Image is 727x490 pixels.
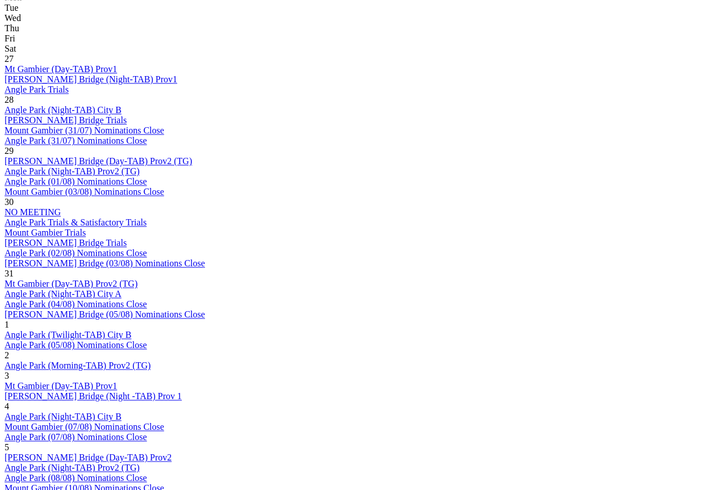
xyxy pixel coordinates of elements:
a: NO MEETING [5,207,61,217]
a: Angle Park (07/08) Nominations Close [5,432,147,442]
a: Angle Park (31/07) Nominations Close [5,136,147,145]
div: Wed [5,13,722,23]
a: [PERSON_NAME] Bridge (Night-TAB) Prov1 [5,74,177,84]
span: 28 [5,95,14,104]
span: 2 [5,350,9,360]
a: Mount Gambier (03/08) Nominations Close [5,187,164,196]
span: 1 [5,320,9,329]
a: Mt Gambier (Day-TAB) Prov2 (TG) [5,279,137,288]
a: [PERSON_NAME] Bridge Trials [5,238,127,248]
a: Angle Park (Night-TAB) Prov2 (TG) [5,166,140,176]
a: [PERSON_NAME] Bridge Trials [5,115,127,125]
a: Mt Gambier (Day-TAB) Prov1 [5,64,117,74]
a: [PERSON_NAME] Bridge (03/08) Nominations Close [5,258,205,268]
a: [PERSON_NAME] Bridge (05/08) Nominations Close [5,309,205,319]
div: Fri [5,33,722,44]
a: Angle Park (Night-TAB) City B [5,412,122,421]
a: Angle Park Trials [5,85,69,94]
div: Thu [5,23,722,33]
a: Angle Park (Night-TAB) City B [5,105,122,115]
a: Angle Park (01/08) Nominations Close [5,177,147,186]
a: Angle Park (Night-TAB) Prov2 (TG) [5,463,140,472]
a: [PERSON_NAME] Bridge (Day-TAB) Prov2 (TG) [5,156,192,166]
a: Angle Park (Twilight-TAB) City B [5,330,131,340]
span: 30 [5,197,14,207]
span: 31 [5,269,14,278]
a: Mount Gambier (31/07) Nominations Close [5,125,164,135]
a: Angle Park (05/08) Nominations Close [5,340,147,350]
a: [PERSON_NAME] Bridge (Day-TAB) Prov2 [5,453,172,462]
a: Mount Gambier Trials [5,228,86,237]
span: 27 [5,54,14,64]
a: Mount Gambier (07/08) Nominations Close [5,422,164,432]
a: Angle Park (08/08) Nominations Close [5,473,147,483]
span: 29 [5,146,14,156]
a: [PERSON_NAME] Bridge (Night -TAB) Prov 1 [5,391,182,401]
a: Angle Park (Night-TAB) City A [5,289,122,299]
div: Tue [5,3,722,13]
a: Angle Park (Morning-TAB) Prov2 (TG) [5,361,151,370]
span: 4 [5,401,9,411]
span: 5 [5,442,9,452]
a: Angle Park (04/08) Nominations Close [5,299,147,309]
a: Angle Park Trials & Satisfactory Trials [5,217,147,227]
div: Sat [5,44,722,54]
a: Mt Gambier (Day-TAB) Prov1 [5,381,117,391]
span: 3 [5,371,9,380]
a: Angle Park (02/08) Nominations Close [5,248,147,258]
